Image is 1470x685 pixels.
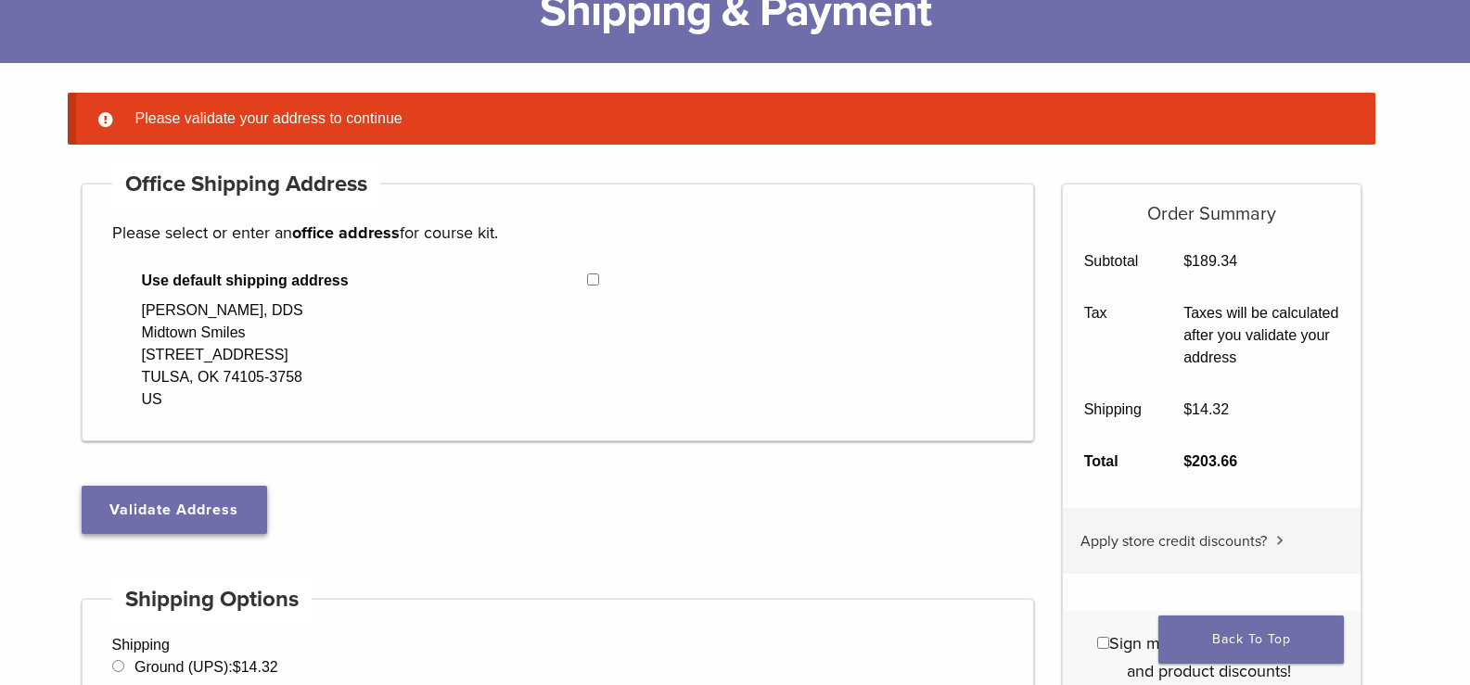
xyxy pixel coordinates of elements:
span: $ [233,659,241,675]
th: Tax [1063,287,1163,384]
bdi: 203.66 [1183,453,1237,469]
th: Total [1063,436,1163,488]
label: Ground (UPS): [134,659,278,675]
h4: Shipping Options [112,577,313,622]
p: Please select or enter an for course kit. [112,219,1004,247]
th: Subtotal [1063,235,1163,287]
button: Validate Address [82,486,267,534]
h4: Office Shipping Address [112,162,381,207]
td: Taxes will be calculated after you validate your address [1163,287,1361,384]
input: Sign me up for news updates and product discounts! [1097,637,1109,649]
h5: Order Summary [1063,184,1361,225]
span: $ [1183,401,1192,417]
li: Please validate your address to continue [128,108,1346,130]
span: Use default shipping address [142,270,588,292]
strong: office address [292,222,400,243]
span: Apply store credit discounts? [1080,532,1267,551]
bdi: 14.32 [233,659,278,675]
bdi: 14.32 [1183,401,1229,417]
span: $ [1183,253,1192,269]
div: [PERSON_NAME], DDS Midtown Smiles [STREET_ADDRESS] TULSA, OK 74105-3758 US [142,299,303,411]
span: $ [1183,453,1192,469]
a: Back To Top [1158,615,1344,664]
span: Sign me up for news updates and product discounts! [1109,633,1322,681]
th: Shipping [1063,384,1163,436]
img: caret.svg [1276,536,1284,545]
bdi: 189.34 [1183,253,1237,269]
